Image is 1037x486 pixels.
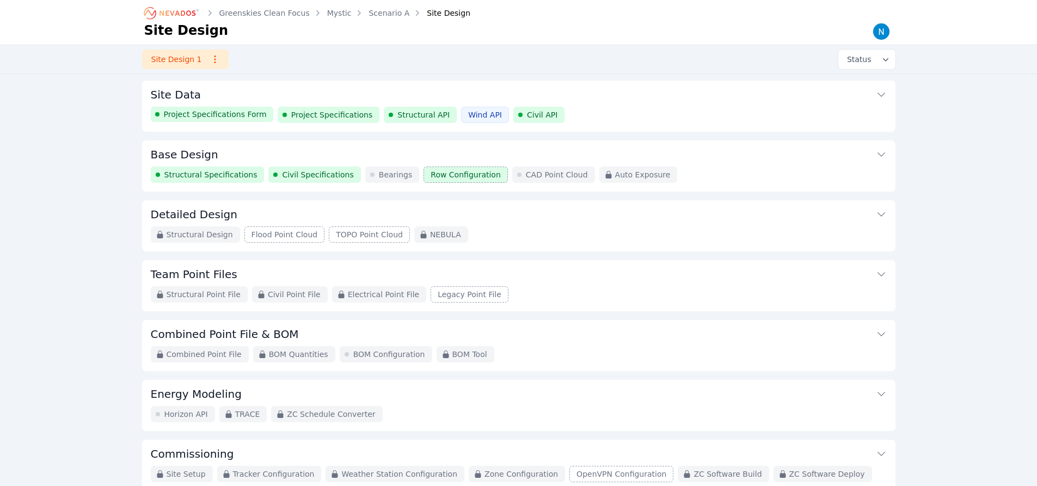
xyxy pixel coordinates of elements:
[341,469,457,479] span: Weather Station Configuration
[144,22,229,39] h1: Site Design
[142,320,895,371] div: Combined Point File & BOMCombined Point FileBOM QuantitiesBOM ConfigurationBOM Tool
[142,140,895,192] div: Base DesignStructural SpecificationsCivil SpecificationsBearingsRow ConfigurationCAD Point CloudA...
[151,87,201,102] h3: Site Data
[235,409,260,420] span: TRACE
[144,4,471,22] nav: Breadcrumb
[167,469,206,479] span: Site Setup
[873,23,890,40] img: Nick Rompala
[615,169,671,180] span: Auto Exposure
[151,200,887,226] button: Detailed Design
[412,8,470,19] div: Site Design
[291,109,373,120] span: Project Specifications
[843,54,872,65] span: Status
[269,349,328,360] span: BOM Quantities
[151,260,887,286] button: Team Point Files
[576,469,666,479] span: OpenVPN Configuration
[151,440,887,466] button: Commissioning
[151,140,887,167] button: Base Design
[438,289,501,300] span: Legacy Point File
[838,50,895,69] button: Status
[151,380,887,406] button: Energy Modeling
[484,469,558,479] span: Zone Configuration
[167,289,241,300] span: Structural Point File
[694,469,762,479] span: ZC Software Build
[348,289,419,300] span: Electrical Point File
[251,229,318,240] span: Flood Point Cloud
[142,81,895,132] div: Site DataProject Specifications FormProject SpecificationsStructural APIWind APICivil API
[397,109,450,120] span: Structural API
[336,229,403,240] span: TOPO Point Cloud
[151,327,299,342] h3: Combined Point File & BOM
[233,469,315,479] span: Tracker Configuration
[282,169,353,180] span: Civil Specifications
[151,320,887,346] button: Combined Point File & BOM
[151,81,887,107] button: Site Data
[268,289,321,300] span: Civil Point File
[369,8,409,19] a: Scenario A
[142,380,895,431] div: Energy ModelingHorizon APITRACEZC Schedule Converter
[151,386,242,402] h3: Energy Modeling
[164,169,257,180] span: Structural Specifications
[142,260,895,311] div: Team Point FilesStructural Point FileCivil Point FileElectrical Point FileLegacy Point File
[452,349,487,360] span: BOM Tool
[379,169,413,180] span: Bearings
[164,109,267,120] span: Project Specifications Form
[151,446,234,462] h3: Commissioning
[151,147,218,162] h3: Base Design
[164,409,208,420] span: Horizon API
[430,229,461,240] span: NEBULA
[219,8,310,19] a: Greenskies Clean Focus
[431,169,501,180] span: Row Configuration
[327,8,352,19] a: Mystic
[526,169,588,180] span: CAD Point Cloud
[353,349,425,360] span: BOM Configuration
[167,349,242,360] span: Combined Point File
[527,109,557,120] span: Civil API
[151,207,237,222] h3: Detailed Design
[142,50,229,69] a: Site Design 1
[468,109,502,120] span: Wind API
[789,469,865,479] span: ZC Software Deploy
[151,267,237,282] h3: Team Point Files
[142,200,895,251] div: Detailed DesignStructural DesignFlood Point CloudTOPO Point CloudNEBULA
[287,409,375,420] span: ZC Schedule Converter
[167,229,233,240] span: Structural Design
